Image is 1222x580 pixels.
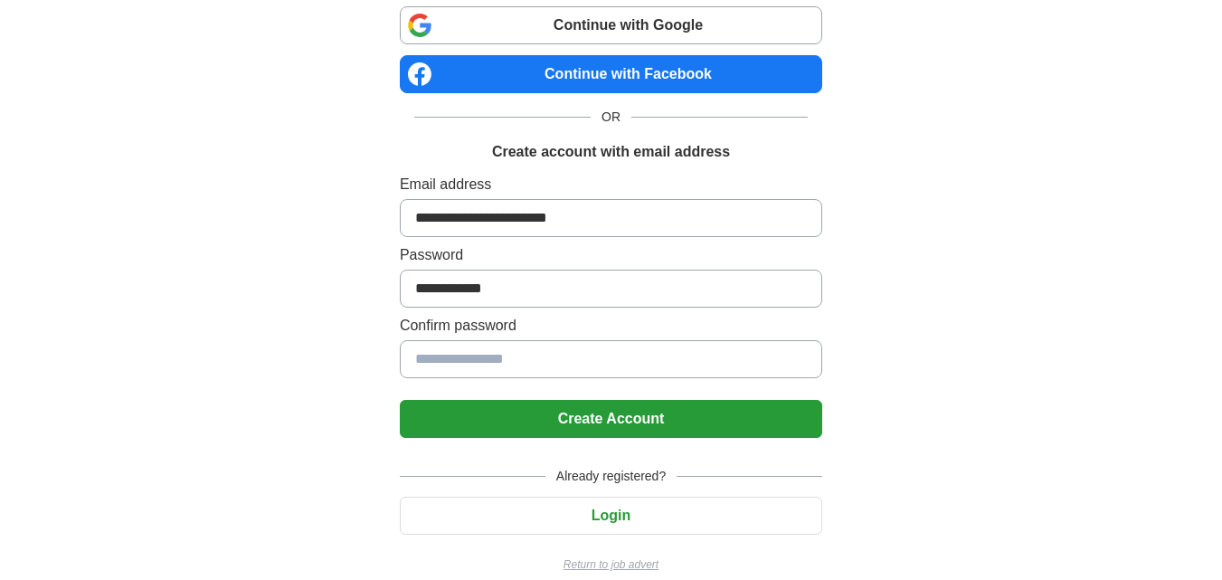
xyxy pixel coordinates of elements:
[400,497,822,535] button: Login
[400,244,822,266] label: Password
[400,508,822,523] a: Login
[591,108,631,127] span: OR
[400,174,822,195] label: Email address
[545,467,677,486] span: Already registered?
[400,400,822,438] button: Create Account
[400,315,822,337] label: Confirm password
[400,55,822,93] a: Continue with Facebook
[400,6,822,44] a: Continue with Google
[492,141,730,163] h1: Create account with email address
[400,556,822,573] a: Return to job advert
